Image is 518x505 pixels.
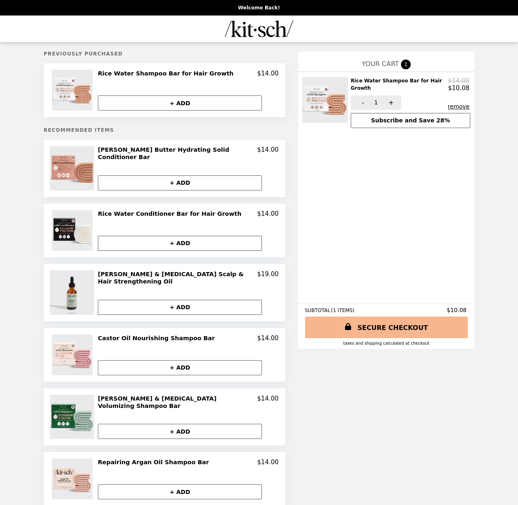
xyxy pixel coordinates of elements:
button: + ADD [98,484,262,499]
span: 1 [374,99,378,106]
p: Welcome Back! [238,5,280,11]
h2: [PERSON_NAME] Butter Hydrating Solid Conditioner Bar [98,146,257,161]
button: + [379,95,401,110]
button: + ADD [98,175,262,190]
span: 1 [401,60,411,69]
img: Castor Oil Nourishing Shampoo Bar [52,334,95,375]
p: $14.00 [257,70,279,77]
div: Taxes and Shipping calculated at checkout [305,341,468,346]
p: $14.00 [257,395,279,410]
h2: Repairing Argan Oil Shampoo Bar [98,458,212,466]
p: $14.00 [257,146,279,161]
img: Rosemary & Biotin Volumizing Shampoo Bar [50,395,96,439]
h2: Rice Water Conditioner Bar for Hair Growth [98,210,245,217]
button: + ADD [98,300,262,315]
img: Rosemary & Biotin Scalp & Hair Strengthening Oil [50,270,96,315]
img: Brand Logo [225,20,293,37]
button: + ADD [98,95,262,111]
p: $14.00 [448,77,470,84]
p: $14.00 [257,334,279,342]
h2: [PERSON_NAME] & [MEDICAL_DATA] Volumizing Shampoo Bar [98,395,257,410]
p: $14.00 [257,210,279,217]
button: Subscribe and Save 28% [351,113,470,128]
h2: Rice Water Shampoo Bar for Hair Growth [351,77,448,92]
a: SECURE CHECKOUT [305,317,468,338]
img: Rice Water Shampoo Bar for Hair Growth [302,77,350,123]
span: $10.08 [447,307,468,313]
img: Rice Water Shampoo Bar for Hair Growth [52,70,95,111]
button: + ADD [98,424,262,439]
button: + ADD [98,360,262,375]
span: SUBTOTAL [305,308,331,313]
button: remove [448,103,469,110]
h5: Previously Purchased [44,51,285,57]
button: + ADD [98,236,262,251]
img: Repairing Argan Oil Shampoo Bar [52,458,95,499]
p: $19.00 [257,270,279,286]
p: $10.08 [448,84,470,92]
img: Rice Water Conditioner Bar for Hair Growth [52,210,95,251]
span: ( 1 ITEMS ) [331,308,354,313]
h2: Castor Oil Nourishing Shampoo Bar [98,334,218,342]
h5: Recommended Items [44,127,285,133]
p: $14.00 [257,458,279,466]
button: - [351,95,373,110]
h2: Rice Water Shampoo Bar for Hair Growth [98,70,237,77]
h2: [PERSON_NAME] & [MEDICAL_DATA] Scalp & Hair Strengthening Oil [98,270,257,286]
span: YOUR CART [362,60,399,68]
img: Shea Butter Hydrating Solid Conditioner Bar [50,146,96,190]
